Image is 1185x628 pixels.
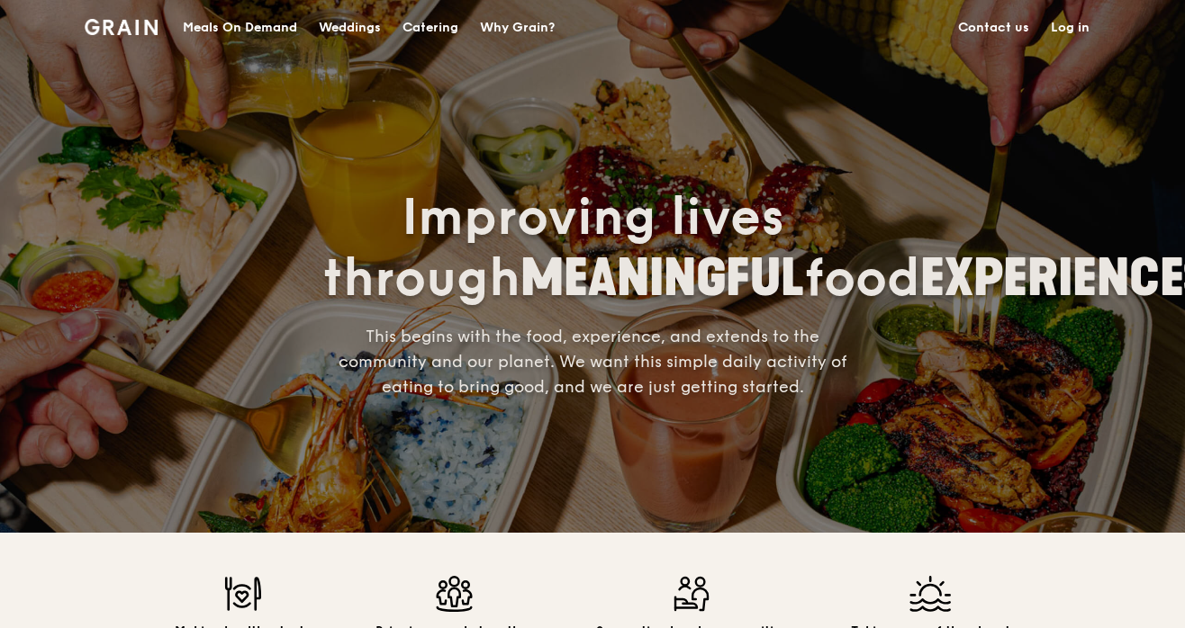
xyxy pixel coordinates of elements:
[183,1,297,55] div: Meals On Demand
[392,1,469,55] a: Catering
[520,248,804,309] span: MEANINGFUL
[319,1,381,55] div: Weddings
[403,1,458,55] div: Catering
[851,576,1010,612] img: Taking care of the planet
[339,327,847,397] span: This begins with the food, experience, and extends to the community and our planet. We want this ...
[1040,1,1100,55] a: Log in
[947,1,1040,55] a: Contact us
[308,1,392,55] a: Weddings
[85,19,158,35] img: Grain
[480,1,555,55] div: Why Grain?
[375,576,533,612] img: Bringing people together
[469,1,565,55] a: Why Grain?
[596,576,787,612] img: Supporting local communities
[175,576,312,612] img: Making healthy, tasty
